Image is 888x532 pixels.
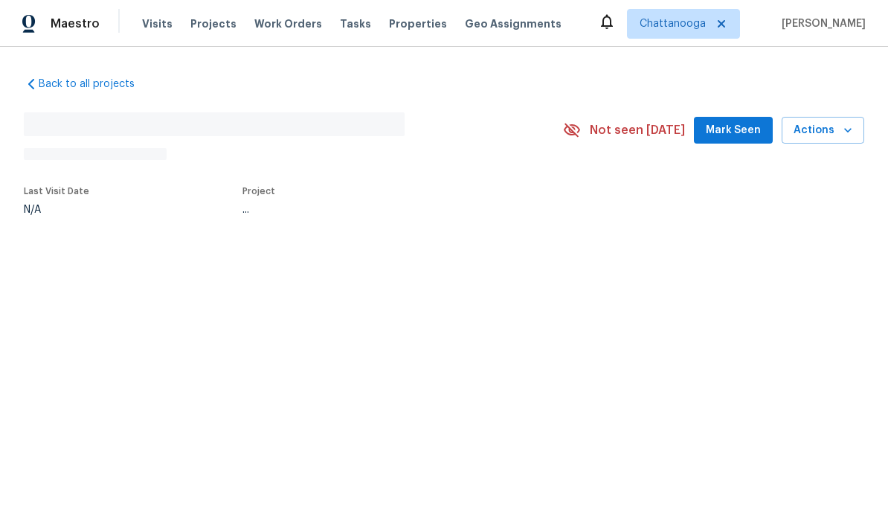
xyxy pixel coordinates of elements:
div: N/A [24,205,89,215]
span: Project [242,187,275,196]
a: Back to all projects [24,77,167,92]
span: Mark Seen [706,121,761,140]
span: Properties [389,16,447,31]
span: Geo Assignments [465,16,562,31]
span: Tasks [340,19,371,29]
div: ... [242,205,528,215]
span: Work Orders [254,16,322,31]
button: Actions [782,117,864,144]
span: [PERSON_NAME] [776,16,866,31]
button: Mark Seen [694,117,773,144]
span: Not seen [DATE] [590,123,685,138]
span: Maestro [51,16,100,31]
span: Projects [190,16,237,31]
span: Last Visit Date [24,187,89,196]
span: Chattanooga [640,16,706,31]
span: Actions [794,121,852,140]
span: Visits [142,16,173,31]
